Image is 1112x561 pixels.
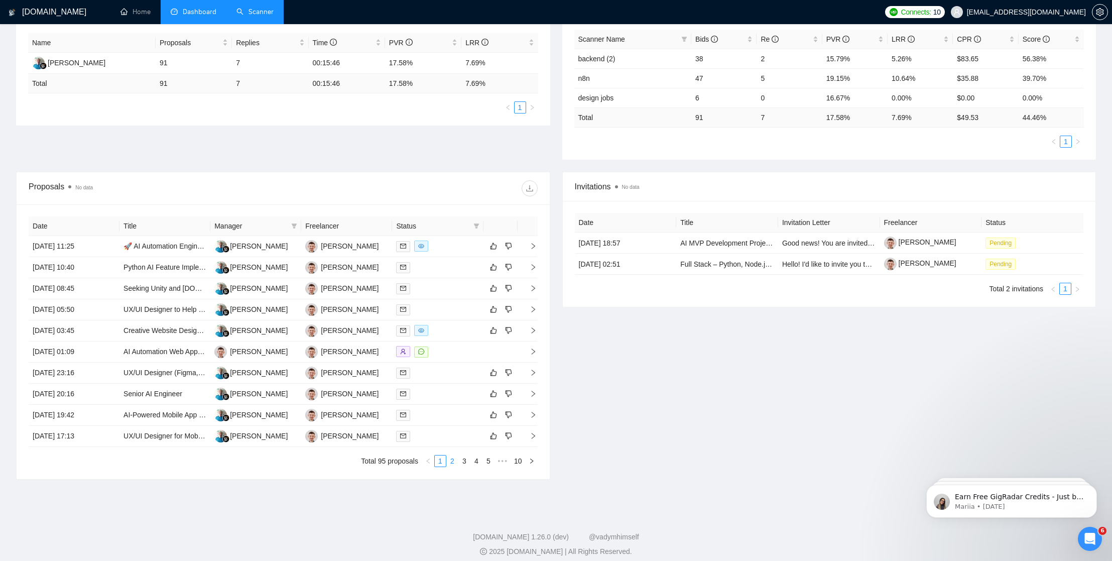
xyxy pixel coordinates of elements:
a: [PERSON_NAME] [884,259,956,267]
span: info-circle [481,39,488,46]
div: [PERSON_NAME] [230,367,288,378]
li: 3 [458,455,470,467]
span: mail [400,391,406,397]
button: Emoji picker [16,329,24,337]
span: CPR [957,35,980,43]
img: RR [305,367,318,379]
button: dislike [503,303,515,315]
div: [PERSON_NAME] [321,325,379,336]
button: dislike [503,324,515,336]
div: [PERSON_NAME] [230,409,288,420]
button: Upload attachment [48,329,56,337]
button: dislike [503,282,515,294]
th: Replies [232,33,308,53]
button: dislike [503,367,515,379]
div: [PERSON_NAME] [230,241,288,252]
a: RR[PERSON_NAME] [305,347,379,355]
span: like [490,326,497,334]
div: [PERSON_NAME] [48,57,105,68]
a: 1 [1060,136,1071,147]
a: UX/UI Designer for Mobile AI Note Journaling App [123,432,279,440]
img: SS [214,324,227,337]
span: mail [400,243,406,249]
button: like [487,388,500,400]
span: dislike [505,242,512,250]
div: [PERSON_NAME] [230,388,288,399]
img: SS [214,303,227,316]
div: [PERSON_NAME] [321,283,379,294]
span: mail [400,285,406,291]
a: Pending [985,239,1020,247]
img: gigradar-bm.png [222,330,229,337]
td: 91 [156,74,232,93]
span: info-circle [711,36,718,43]
span: dislike [505,390,512,398]
span: user [953,9,960,16]
td: 56.38% [1019,49,1084,68]
span: download [522,184,537,192]
div: message notification from Mariia, 6d ago. Earn Free GigRadar Credits - Just by Sharing Your Story... [15,21,186,54]
button: like [487,430,500,442]
td: 6 [691,88,757,107]
img: RR [305,388,318,400]
div: [PERSON_NAME] [321,388,379,399]
p: Message from Mariia, sent 6d ago [44,39,173,48]
img: gigradar-bm.png [40,62,47,69]
button: left [502,101,514,114]
span: filter [473,223,479,229]
li: Next 5 Pages [495,455,511,467]
span: dashboard [171,8,178,15]
span: mail [400,433,406,439]
a: homeHome [120,8,151,16]
a: 4 [471,456,482,467]
a: 1 [435,456,446,467]
th: Freelancer [880,213,982,233]
img: gigradar-bm.png [222,267,229,274]
span: like [490,263,497,271]
button: right [526,101,538,114]
td: 7.69% [461,53,538,74]
td: 7.69 % [888,107,953,127]
b: Earn Free GigRadar Credits - Just by Sharing Your Story! [21,95,163,113]
span: Scanner Name [578,35,625,43]
span: filter [681,36,687,42]
p: Active 30m ago [49,13,100,23]
span: right [1075,139,1081,145]
img: gigradar-bm.png [222,393,229,400]
img: SS [214,409,227,421]
th: Title [119,216,210,236]
button: dislike [503,240,515,252]
img: logo [9,5,16,21]
td: 39.70% [1019,68,1084,88]
span: Time [313,39,337,47]
button: dislike [503,388,515,400]
div: [PERSON_NAME] [321,241,379,252]
td: 38 [691,49,757,68]
div: [PERSON_NAME] [321,430,379,441]
button: right [526,455,538,467]
span: setting [1092,8,1107,16]
a: RR[PERSON_NAME] [305,431,379,439]
span: right [529,104,535,110]
td: 5 [757,68,822,88]
span: like [490,432,497,440]
span: right [529,458,535,464]
span: like [490,284,497,292]
button: Gif picker [32,329,40,337]
a: SS[PERSON_NAME] [214,263,288,271]
li: 1 [1060,136,1072,148]
div: Proposals [29,180,283,196]
div: [PERSON_NAME] [321,262,379,273]
span: Score [1023,35,1050,43]
li: 4 [470,455,482,467]
span: info-circle [1043,36,1050,43]
li: Next Page [1072,136,1084,148]
span: No data [622,184,640,190]
button: left [1048,136,1060,148]
th: Invitation Letter [778,213,880,233]
td: Total [28,74,156,93]
a: backend (2) [578,55,615,63]
a: SS[PERSON_NAME] [214,389,288,397]
td: 7.69 % [461,74,538,93]
img: SS [32,57,45,69]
